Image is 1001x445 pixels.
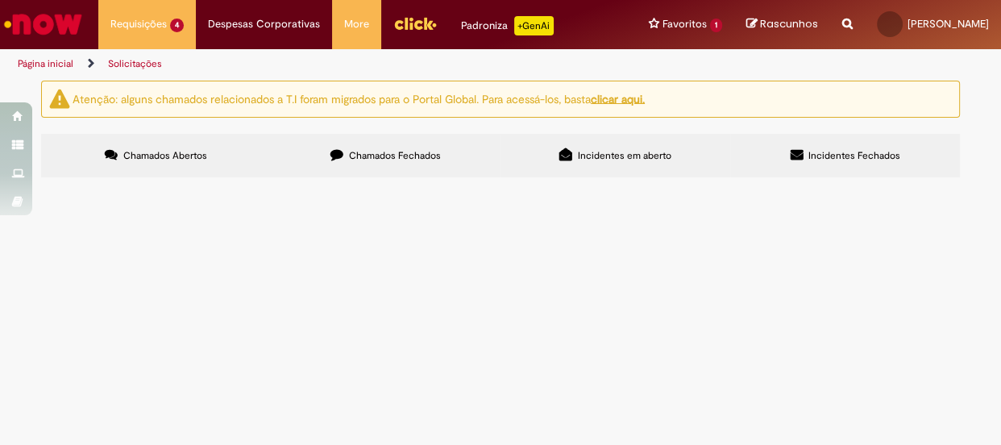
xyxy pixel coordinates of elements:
[760,16,818,31] span: Rascunhos
[344,16,369,32] span: More
[710,19,722,32] span: 1
[393,11,437,35] img: click_logo_yellow_360x200.png
[208,16,320,32] span: Despesas Corporativas
[578,149,671,162] span: Incidentes em aberto
[808,149,900,162] span: Incidentes Fechados
[908,17,989,31] span: [PERSON_NAME]
[108,57,162,70] a: Solicitações
[123,149,207,162] span: Chamados Abertos
[2,8,85,40] img: ServiceNow
[18,57,73,70] a: Página inicial
[12,49,655,79] ul: Trilhas de página
[746,17,818,32] a: Rascunhos
[662,16,707,32] span: Favoritos
[514,16,554,35] p: +GenAi
[349,149,441,162] span: Chamados Fechados
[461,16,554,35] div: Padroniza
[591,91,645,106] a: clicar aqui.
[110,16,167,32] span: Requisições
[170,19,184,32] span: 4
[73,91,645,106] ng-bind-html: Atenção: alguns chamados relacionados a T.I foram migrados para o Portal Global. Para acessá-los,...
